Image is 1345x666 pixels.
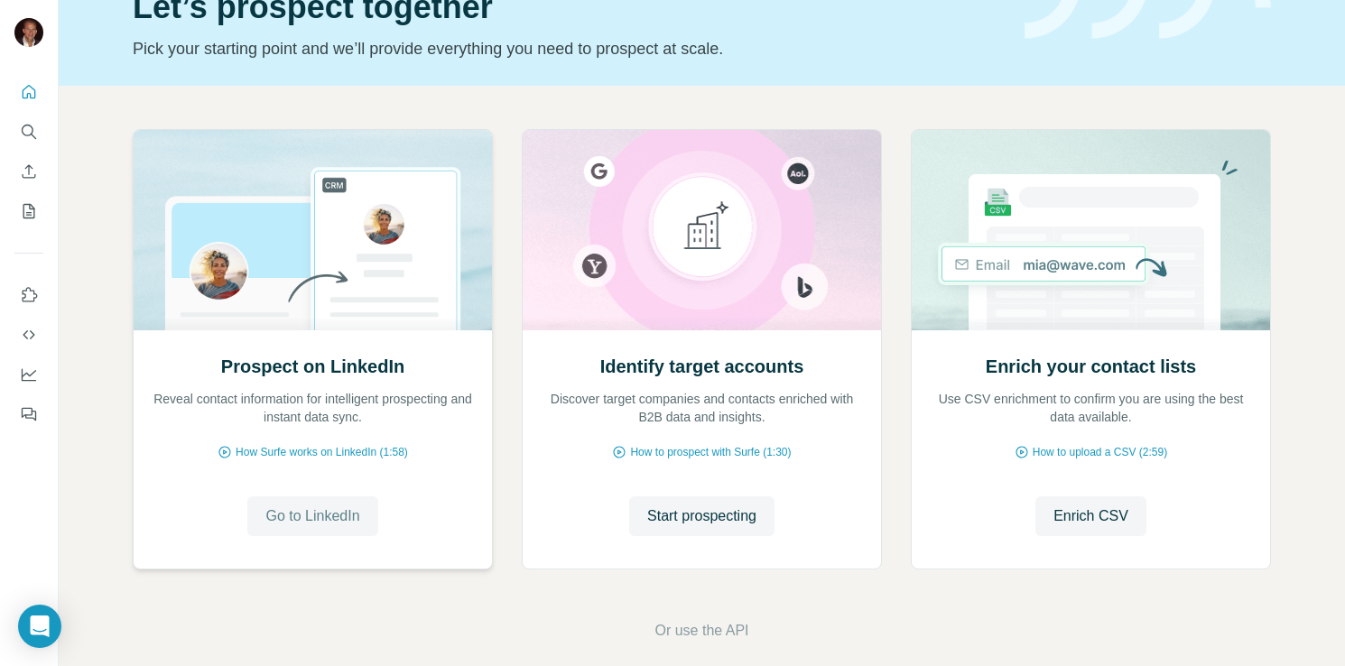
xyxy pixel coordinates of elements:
[236,444,408,460] span: How Surfe works on LinkedIn (1:58)
[630,444,791,460] span: How to prospect with Surfe (1:30)
[911,130,1271,330] img: Enrich your contact lists
[14,358,43,391] button: Dashboard
[14,319,43,351] button: Use Surfe API
[930,390,1252,426] p: Use CSV enrichment to confirm you are using the best data available.
[14,279,43,311] button: Use Surfe on LinkedIn
[654,620,748,642] button: Or use the API
[14,398,43,430] button: Feedback
[600,354,804,379] h2: Identify target accounts
[14,18,43,47] img: Avatar
[14,116,43,148] button: Search
[133,36,1003,61] p: Pick your starting point and we’ll provide everything you need to prospect at scale.
[14,195,43,227] button: My lists
[247,496,377,536] button: Go to LinkedIn
[647,505,756,527] span: Start prospecting
[629,496,775,536] button: Start prospecting
[1053,505,1128,527] span: Enrich CSV
[986,354,1196,379] h2: Enrich your contact lists
[221,354,404,379] h2: Prospect on LinkedIn
[1033,444,1167,460] span: How to upload a CSV (2:59)
[265,505,359,527] span: Go to LinkedIn
[522,130,882,330] img: Identify target accounts
[133,130,493,330] img: Prospect on LinkedIn
[14,155,43,188] button: Enrich CSV
[1035,496,1146,536] button: Enrich CSV
[541,390,863,426] p: Discover target companies and contacts enriched with B2B data and insights.
[152,390,474,426] p: Reveal contact information for intelligent prospecting and instant data sync.
[18,605,61,648] div: Open Intercom Messenger
[14,76,43,108] button: Quick start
